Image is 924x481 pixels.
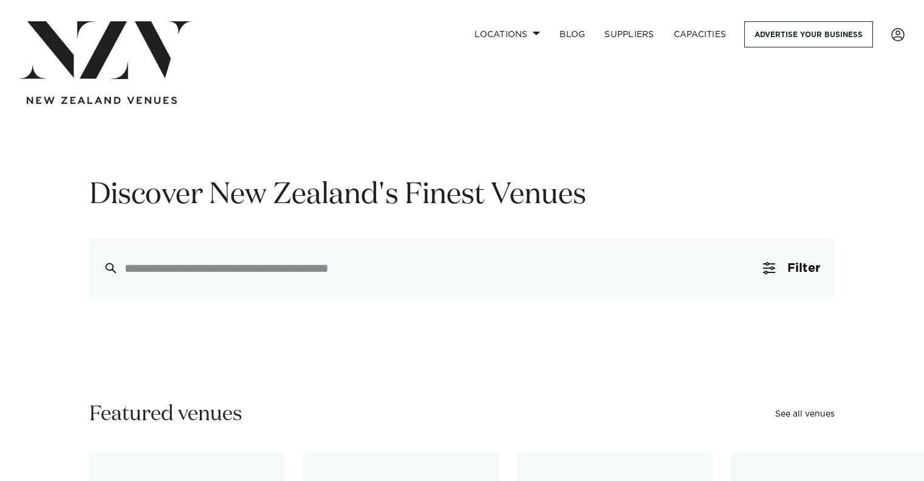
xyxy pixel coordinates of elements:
[748,239,835,297] button: Filter
[787,262,820,274] span: Filter
[19,21,191,79] img: nzv-logo.png
[595,21,663,47] a: SUPPLIERS
[465,21,550,47] a: Locations
[550,21,595,47] a: BLOG
[89,401,242,428] h2: Featured venues
[27,97,177,105] img: new-zealand-venues-text.png
[744,21,873,47] a: Advertise your business
[89,176,835,215] h1: Discover New Zealand's Finest Venues
[664,21,736,47] a: Capacities
[775,410,835,418] a: See all venues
